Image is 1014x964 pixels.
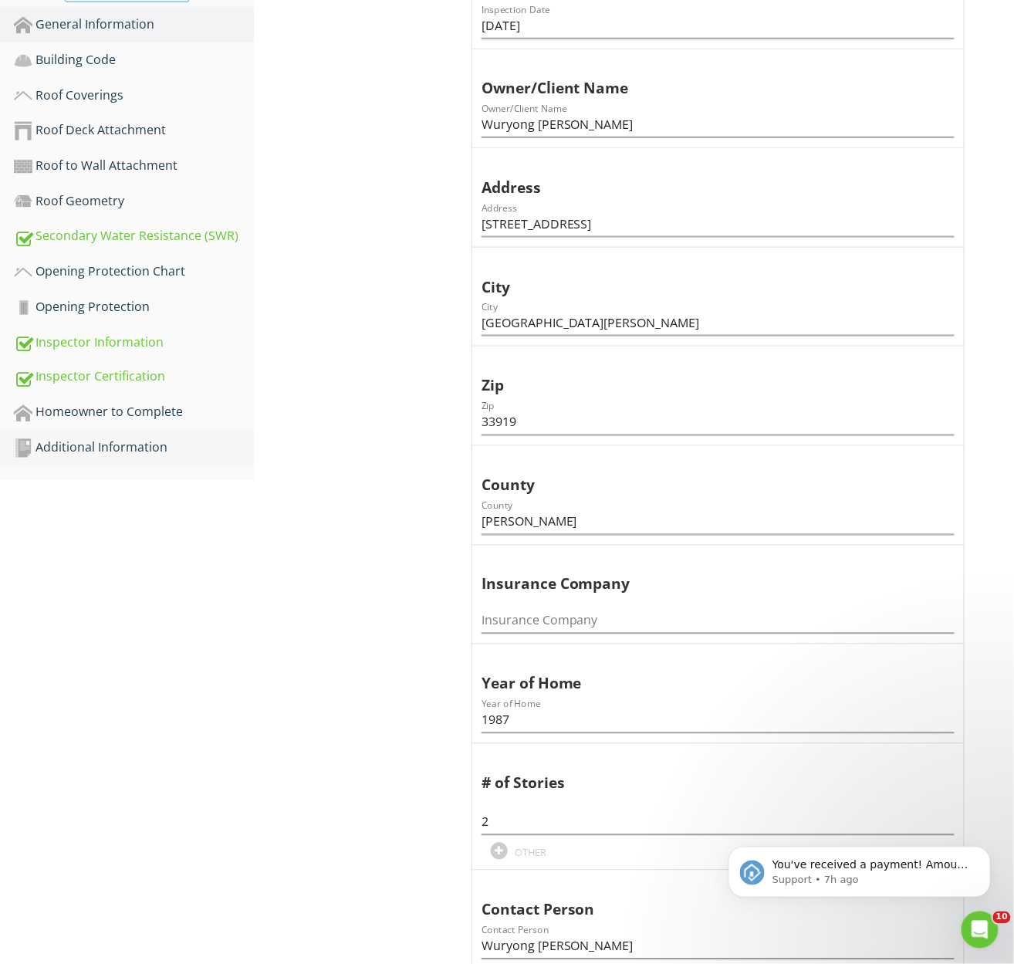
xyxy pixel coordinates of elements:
[482,154,931,199] div: Address
[482,708,955,733] input: Year of Home
[482,750,931,795] div: # of Stories
[482,353,931,397] div: Zip
[14,438,254,458] div: Additional Information
[482,608,955,634] input: Insurance Company
[14,226,254,246] div: Secondary Water Resistance (SWR)
[14,191,254,211] div: Roof Geometry
[482,56,931,100] div: Owner/Client Name
[962,912,999,949] iframe: Intercom live chat
[482,410,955,435] input: Zip
[14,86,254,106] div: Roof Coverings
[14,297,254,317] div: Opening Protection
[482,112,955,137] input: Owner/Client Name
[515,847,546,859] div: OTHER
[482,254,931,299] div: City
[482,651,931,695] div: Year of Home
[993,912,1011,924] span: 10
[14,156,254,176] div: Roof to Wall Attachment
[14,120,254,140] div: Roof Deck Attachment
[14,403,254,423] div: Homeowner to Complete
[14,333,254,353] div: Inspector Information
[14,262,254,282] div: Opening Protection Chart
[482,310,955,336] input: City
[482,509,955,535] input: County
[482,810,955,835] input: #
[14,50,254,70] div: Building Code
[482,877,931,922] div: Contact Person
[482,452,931,497] div: County
[482,13,955,39] input: Inspection Date
[14,367,254,387] div: Inspector Certification
[482,211,955,237] input: Address
[705,814,1014,922] iframe: Intercom notifications message
[482,552,931,597] div: Insurance Company
[482,934,955,959] input: Contact Person
[14,15,254,35] div: General Information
